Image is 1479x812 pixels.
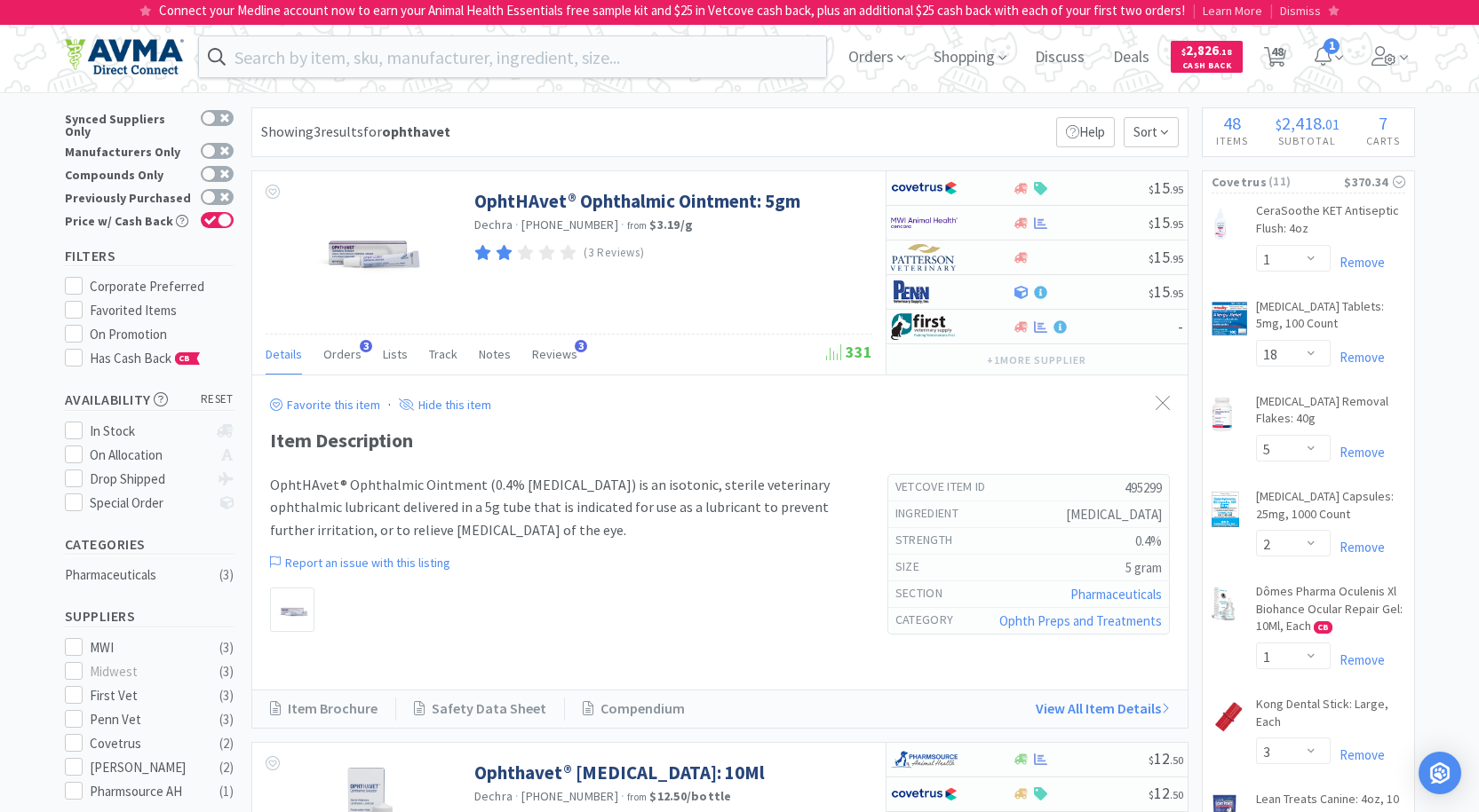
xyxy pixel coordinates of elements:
a: Dechra [474,217,513,233]
h6: Category [895,611,967,629]
h5: Categories [65,534,234,555]
img: 50cbd9c3499d404593cfbd538b649c53_418456.png [1212,206,1231,241]
span: 3 [575,340,587,352]
div: Synced Suppliers Only [65,110,192,138]
h5: 495299 [999,478,1161,497]
a: OphtHAvet® Ophthalmic Ointment: 5gm [474,189,800,213]
div: Drop Shipped [90,469,208,490]
a: Dômes Pharma Oculenis Xl Biohance Ocular Repair Gel: 10Ml, Each CB [1256,583,1405,643]
span: $ [1276,115,1282,133]
span: . 18 [1219,46,1232,58]
span: Reviews [532,346,577,362]
div: ( 3 ) [219,685,234,706]
div: Special Order [90,493,208,514]
div: Corporate Preferred [90,276,234,297]
div: Item Description [270,425,1170,456]
img: 2adf893d23ed4f8da2466139f4d40434_216616.png [1212,492,1240,527]
span: $ [1181,46,1186,58]
span: 3 [360,340,372,352]
div: ( 3 ) [219,661,234,682]
button: +1more supplier [978,348,1094,373]
h6: Vetcove Item Id [895,478,1000,496]
span: . 50 [1170,753,1183,767]
span: CB [176,353,194,364]
p: Help [1056,117,1115,147]
p: (3 Reviews) [584,244,644,263]
a: Ophthavet® [MEDICAL_DATA]: 10Ml [474,761,765,784]
p: Report an issue with this listing [281,555,450,571]
div: . [1261,114,1353,132]
div: Compounds Only [65,166,192,181]
strong: ophthavet [382,122,450,140]
a: Remove [1331,651,1385,668]
span: Lists [383,346,408,362]
img: e1133ece90fa4a959c5ae41b0808c578_9.png [891,279,958,305]
div: ( 1 ) [219,781,234,802]
span: - [1178,316,1183,336]
span: 48 [1271,16,1284,87]
div: ( 3 ) [219,637,234,658]
h5: Availability [65,390,234,410]
a: Remove [1331,444,1385,461]
span: $ [1149,183,1154,196]
a: Kong Dental Stick: Large, Each [1256,696,1405,737]
span: reset [201,390,234,409]
h5: 0.4% [966,532,1161,550]
a: 48 [1257,51,1293,67]
span: . 95 [1170,287,1183,300]
span: Track [429,346,457,362]
img: 7915dbd3f8974342a4dc3feb8efc1740_58.png [891,746,958,773]
a: Safety Data Sheet [396,698,565,721]
div: Open Intercom Messenger [1419,752,1461,794]
span: $ [1149,788,1154,801]
div: Midwest [90,661,200,682]
span: Shopping [926,21,1014,92]
h5: Filters [65,246,234,266]
span: [PHONE_NUMBER] [521,217,618,233]
span: 12 [1149,748,1183,769]
a: Remove [1331,539,1385,556]
span: Details [266,346,302,362]
div: ( 3 ) [219,564,234,586]
span: $ [1149,287,1154,300]
div: Manufacturers Only [65,143,192,158]
h5: Suppliers [65,606,234,627]
div: On Promotion [90,324,234,345]
img: f3b07d41259240ef88871485d4bd480a_511452.png [1212,302,1247,335]
span: . 95 [1170,217,1183,231]
img: 45dfd361f2b242a5b8a564287105c1c9_351595.jpeg [275,593,309,627]
div: On Allocation [90,445,208,466]
a: CeraSoothe KET Antiseptic Flush: 4oz [1256,202,1405,244]
span: 48 [1223,112,1241,134]
span: $ [1149,217,1154,231]
span: . 95 [1170,252,1183,265]
a: Remove [1331,349,1385,366]
a: Ophth Preps and Treatments [999,612,1162,629]
span: from [627,219,647,232]
a: Discuss [1028,50,1092,66]
span: | [1269,2,1273,19]
span: 331 [826,342,872,362]
span: 12 [1149,783,1183,803]
span: for [363,122,450,140]
p: OphtHAvet® Ophthalmic Ointment (0.4% [MEDICAL_DATA]) is an isotonic, sterile veterinary ophthalmi... [270,474,852,542]
span: . 50 [1170,788,1183,801]
img: 0f8188e023aa4774a1ab8607dbba0f7e_473143.png [1212,699,1247,735]
a: Dechra [474,788,513,804]
span: 2,826 [1181,42,1232,59]
strong: $12.50 / bottle [649,788,731,804]
h5: 5 gram [934,558,1161,577]
span: Orders [323,346,362,362]
p: Hide this item [414,397,491,413]
a: [MEDICAL_DATA] Removal Flakes: 40g [1256,393,1405,435]
span: 15 [1149,212,1183,233]
span: 15 [1149,247,1183,267]
a: Compendium [565,698,703,721]
div: Penn Vet [90,709,200,730]
a: [MEDICAL_DATA] Tablets: 5mg, 100 Count [1256,298,1405,340]
div: First Vet [90,685,200,706]
div: MWI [90,637,200,658]
img: 67d67680309e4a0bb49a5ff0391dcc42_6.png [891,313,958,340]
div: Pharmaceuticals [65,564,209,586]
span: 1 [1324,38,1340,54]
